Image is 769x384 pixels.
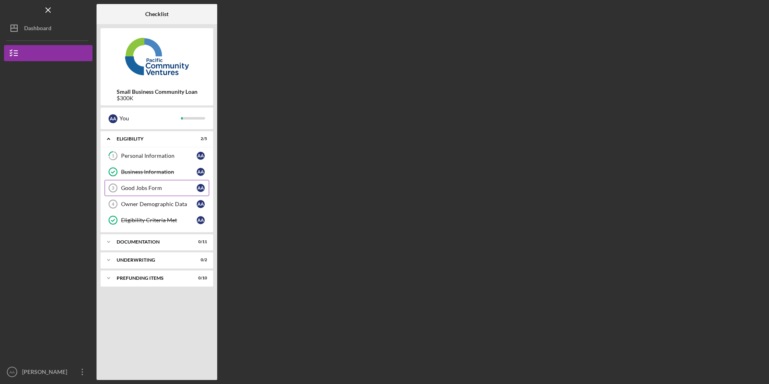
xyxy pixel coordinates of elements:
a: 4Owner Demographic DataAA [105,196,209,212]
a: 3Good Jobs FormAA [105,180,209,196]
div: Good Jobs Form [121,185,197,191]
div: A A [197,216,205,224]
div: Underwriting [117,258,187,262]
div: Documentation [117,239,187,244]
div: A A [109,114,117,123]
div: Owner Demographic Data [121,201,197,207]
button: AA[PERSON_NAME] [4,364,93,380]
div: Prefunding Items [117,276,187,281]
a: Business InformationAA [105,164,209,180]
div: A A [197,152,205,160]
b: Small Business Community Loan [117,89,197,95]
tspan: 1 [112,153,114,159]
div: [PERSON_NAME] [20,364,72,382]
div: Eligibility Criteria Met [121,217,197,223]
a: Eligibility Criteria MetAA [105,212,209,228]
text: AA [10,370,15,374]
div: You [119,111,181,125]
div: A A [197,200,205,208]
a: 1Personal InformationAA [105,148,209,164]
img: Product logo [101,32,213,81]
tspan: 3 [112,186,114,190]
tspan: 4 [112,202,115,206]
div: Personal Information [121,153,197,159]
b: Checklist [145,11,169,17]
div: 0 / 2 [193,258,207,262]
div: 2 / 5 [193,136,207,141]
div: Eligibility [117,136,187,141]
div: 0 / 10 [193,276,207,281]
div: $300K [117,95,197,101]
button: Dashboard [4,20,93,36]
div: Business Information [121,169,197,175]
div: A A [197,184,205,192]
div: 0 / 11 [193,239,207,244]
div: Dashboard [24,20,51,38]
div: A A [197,168,205,176]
